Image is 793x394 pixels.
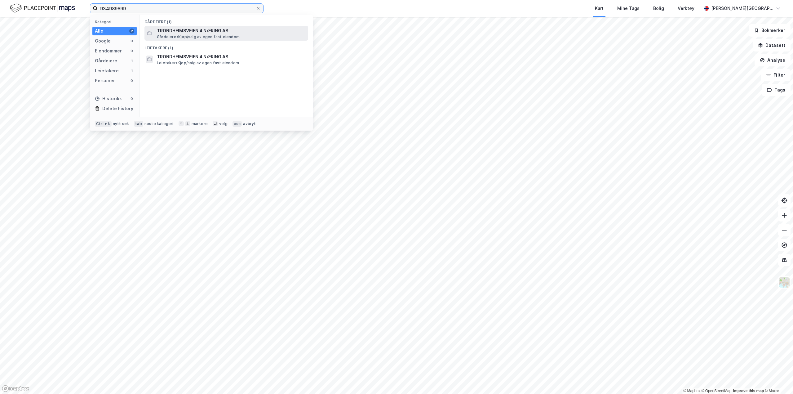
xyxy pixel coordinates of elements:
div: 0 [129,96,134,101]
div: neste kategori [144,121,174,126]
div: 0 [129,38,134,43]
a: Mapbox [683,389,700,393]
div: [PERSON_NAME][GEOGRAPHIC_DATA] [711,5,773,12]
span: TRONDHEIMSVEIEN 4 NÆRING AS [157,27,306,34]
div: Leietakere [95,67,119,74]
a: Mapbox homepage [2,385,29,392]
div: Alle [95,27,103,35]
div: Delete history [102,105,133,112]
div: Bolig [653,5,664,12]
div: Leietakere (1) [140,41,313,52]
div: Gårdeiere [95,57,117,65]
div: Historikk [95,95,122,102]
div: Gårdeiere (1) [140,15,313,26]
button: Tags [762,84,791,96]
div: 1 [129,58,134,63]
div: 0 [129,78,134,83]
div: Ctrl + k [95,121,112,127]
button: Datasett [753,39,791,51]
div: esc [233,121,242,127]
span: Gårdeiere • Kjøp/salg av egen fast eiendom [157,34,240,39]
div: velg [219,121,228,126]
a: Improve this map [733,389,764,393]
div: tab [134,121,143,127]
button: Filter [761,69,791,81]
button: Analyse [755,54,791,66]
div: Kart [595,5,604,12]
img: logo.f888ab2527a4732fd821a326f86c7f29.svg [10,3,75,14]
div: Eiendommer [95,47,122,55]
div: Personer [95,77,115,84]
div: 2 [129,29,134,34]
div: avbryt [243,121,256,126]
input: Søk på adresse, matrikkel, gårdeiere, leietakere eller personer [98,4,256,13]
div: 1 [129,68,134,73]
div: Mine Tags [617,5,640,12]
div: nytt søk [113,121,129,126]
span: Leietaker • Kjøp/salg av egen fast eiendom [157,60,239,65]
div: 0 [129,48,134,53]
iframe: Chat Widget [762,364,793,394]
div: Google [95,37,111,45]
button: Bokmerker [749,24,791,37]
div: markere [192,121,208,126]
div: Kategori [95,20,137,24]
div: Verktøy [678,5,694,12]
a: OpenStreetMap [702,389,732,393]
span: TRONDHEIMSVEIEN 4 NÆRING AS [157,53,306,60]
img: Z [778,276,790,288]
